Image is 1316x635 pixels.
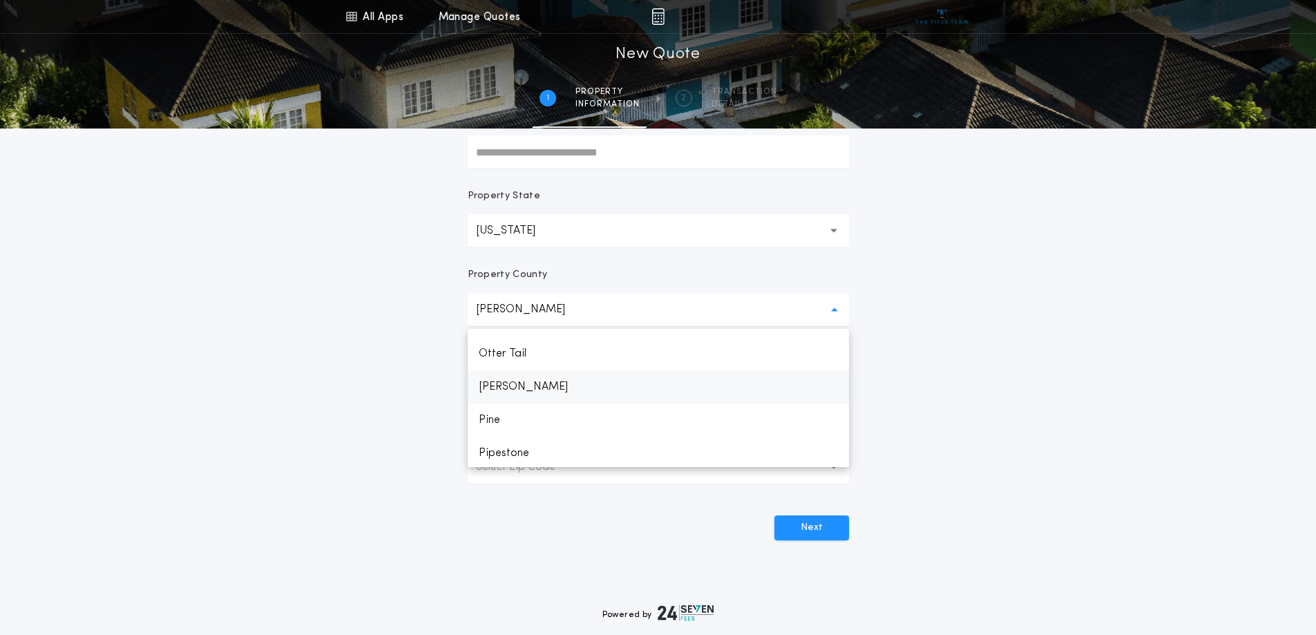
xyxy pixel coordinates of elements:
p: Property County [468,268,548,282]
ul: [PERSON_NAME] [468,329,849,467]
p: Property State [468,189,540,203]
h2: 1 [546,93,549,104]
p: [PERSON_NAME] [468,370,849,404]
img: logo [658,605,714,621]
button: [PERSON_NAME] [468,293,849,326]
span: Transaction [712,86,777,97]
button: [US_STATE] [468,214,849,247]
p: Pine [468,404,849,437]
div: Powered by [602,605,714,621]
h2: 2 [681,93,686,104]
p: Pipestone [468,437,849,470]
span: information [575,99,640,110]
button: Next [774,515,849,540]
p: Select Zip Code [476,459,578,475]
span: details [712,99,777,110]
img: vs-icon [916,10,968,23]
h1: New Quote [616,44,700,66]
p: [PERSON_NAME] [476,301,587,318]
p: [US_STATE] [476,222,557,239]
button: Select Zip Code [468,451,849,484]
span: Property [575,86,640,97]
p: Otter Tail [468,337,849,370]
img: img [651,8,665,25]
